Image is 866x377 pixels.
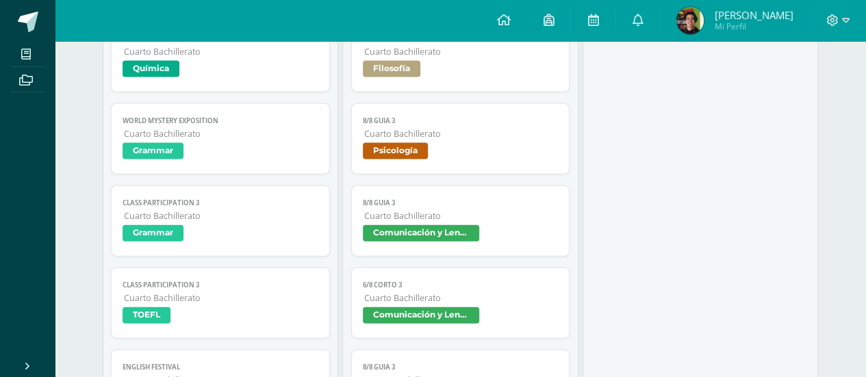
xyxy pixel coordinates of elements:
span: Cuarto Bachillerato [124,128,318,140]
span: Cuarto Bachillerato [124,292,318,304]
span: Química [123,61,179,77]
a: 8/8 Guia 3Cuarto BachilleratoFilosofía [351,21,570,92]
span: Class participation 3 [123,198,318,207]
span: Grammar [123,225,183,242]
span: Cuarto Bachillerato [364,210,559,222]
span: Cuarto Bachillerato [364,292,559,304]
span: Grammar [123,143,183,159]
span: Cuarto Bachillerato [124,210,318,222]
span: World Mystery exposition [123,116,318,125]
img: b1b5c3d4f8297bb08657cb46f4e7b43e.png [676,7,704,34]
a: 6/8 Corto 3Cuarto BachilleratoComunicación y Lenguaje [351,268,570,339]
span: Class participation 3 [123,281,318,289]
a: Class participation 3Cuarto BachilleratoGrammar [111,185,330,257]
span: Mi Perfil [714,21,793,32]
span: English Festival [123,363,318,372]
span: TOEFL [123,307,170,324]
span: Comunicación y Lenguaje [363,307,479,324]
span: Psicología [363,143,428,159]
a: 8/8 guia 3Cuarto BachilleratoComunicación y Lenguaje [351,185,570,257]
span: Cuarto Bachillerato [364,128,559,140]
span: 8/8 Guia 3 [363,363,559,372]
a: 8/8 Guia 3Cuarto BachilleratoPsicología [351,103,570,174]
span: 8/8 guia 3 [363,198,559,207]
span: 6/8 Corto 3 [363,281,559,289]
a: Diagnóstico Unidad IICuarto BachilleratoQuímica [111,21,330,92]
span: [PERSON_NAME] [714,8,793,22]
span: Cuarto Bachillerato [364,46,559,57]
a: Class participation 3Cuarto BachilleratoTOEFL [111,268,330,339]
span: 8/8 Guia 3 [363,116,559,125]
span: Filosofía [363,61,420,77]
a: World Mystery expositionCuarto BachilleratoGrammar [111,103,330,174]
span: Comunicación y Lenguaje [363,225,479,242]
span: Cuarto Bachillerato [124,46,318,57]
